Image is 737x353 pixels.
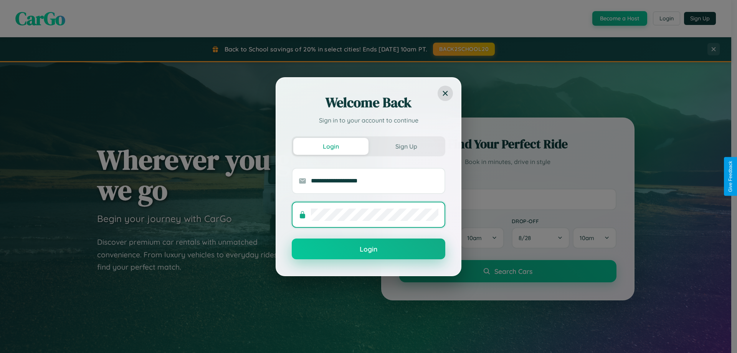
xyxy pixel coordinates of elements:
[292,239,445,259] button: Login
[292,116,445,125] p: Sign in to your account to continue
[728,161,733,192] div: Give Feedback
[368,138,444,155] button: Sign Up
[292,93,445,112] h2: Welcome Back
[293,138,368,155] button: Login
